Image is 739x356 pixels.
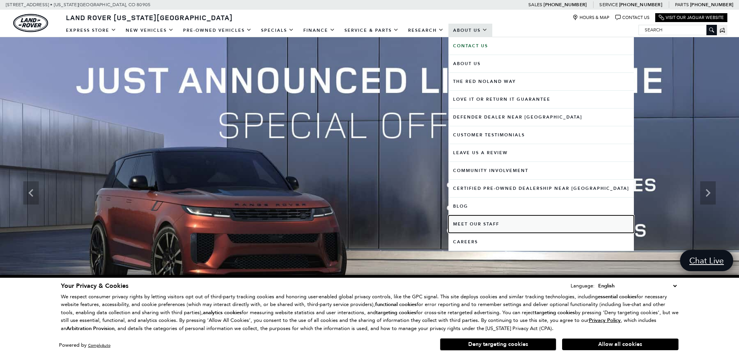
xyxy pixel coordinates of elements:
a: Privacy Policy [589,317,621,323]
a: land-rover [13,14,48,32]
a: About Us [448,24,492,37]
a: Community Involvement [448,162,634,179]
b: Contact Us [453,43,488,49]
strong: functional cookies [375,301,417,308]
a: Specials [256,24,299,37]
span: Chat Live [685,255,728,266]
a: ComplyAuto [88,343,111,348]
a: Land Rover [US_STATE][GEOGRAPHIC_DATA] [61,13,237,22]
a: New Vehicles [121,24,178,37]
a: Certified Pre-Owned Dealership near [GEOGRAPHIC_DATA] [448,180,634,197]
a: EXPRESS STORE [61,24,121,37]
a: Hours & Map [573,15,609,21]
a: Love It or Return It Guarantee [448,91,634,108]
strong: analytics cookies [203,309,242,316]
a: Pre-Owned Vehicles [178,24,256,37]
strong: targeting cookies [376,309,416,316]
p: We respect consumer privacy rights by letting visitors opt out of third-party tracking cookies an... [61,293,678,333]
a: Chat Live [680,250,733,271]
span: Service [599,2,618,7]
button: Deny targeting cookies [440,338,556,351]
a: Visit Our Jaguar Website [659,15,724,21]
select: Language Select [596,282,678,290]
span: Sales [528,2,542,7]
div: Language: [571,283,595,288]
a: Service & Parts [340,24,403,37]
input: Search [639,25,717,34]
img: Land Rover [13,14,48,32]
span: Parts [675,2,689,7]
span: Your Privacy & Cookies [61,282,128,290]
a: [STREET_ADDRESS] • [US_STATE][GEOGRAPHIC_DATA], CO 80905 [6,2,151,7]
a: [PHONE_NUMBER] [690,2,733,8]
a: Customer Testimonials [448,126,634,144]
div: Powered by [59,343,111,348]
u: Privacy Policy [589,317,621,324]
strong: essential cookies [598,293,637,300]
a: Blog [448,198,634,215]
a: Contact Us [615,15,649,21]
div: Previous [23,181,39,205]
a: Defender Dealer near [GEOGRAPHIC_DATA] [448,108,634,126]
a: [PHONE_NUMBER] [619,2,662,8]
a: [PHONE_NUMBER] [543,2,587,8]
a: The Red Noland Way [448,73,634,90]
strong: Arbitration Provision [66,325,114,332]
strong: targeting cookies [535,309,575,316]
span: Land Rover [US_STATE][GEOGRAPHIC_DATA] [66,13,233,22]
a: Finance [299,24,340,37]
button: Allow all cookies [562,339,678,350]
a: Meet Our Staff [448,215,634,233]
a: Contact Us [448,37,634,55]
a: Careers [448,233,634,251]
a: Leave Us A Review [448,144,634,162]
div: Next [700,181,716,205]
a: About Us [448,55,634,72]
a: Research [403,24,448,37]
nav: Main Navigation [61,24,492,37]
